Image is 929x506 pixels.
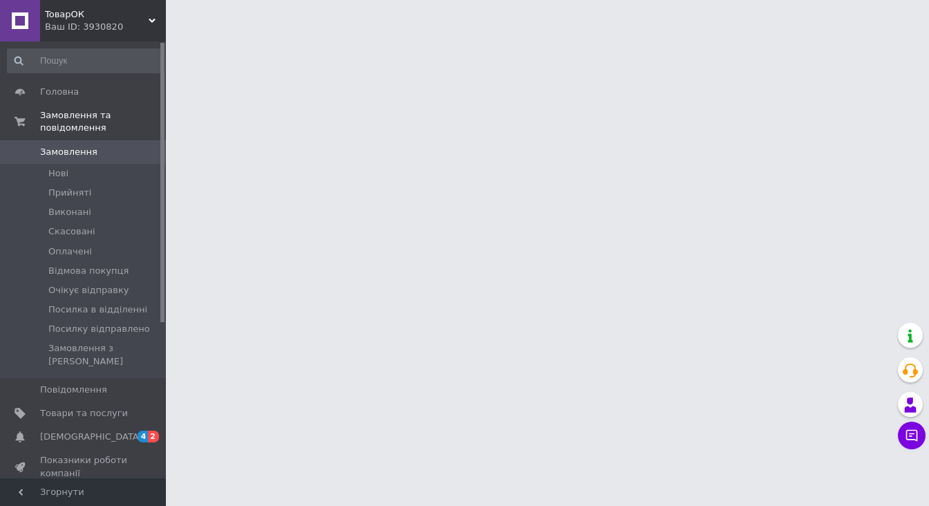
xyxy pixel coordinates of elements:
button: Чат з покупцем [898,422,926,449]
span: ToварОК [45,8,149,21]
span: Прийняті [48,187,91,199]
span: Повідомлення [40,384,107,396]
span: Замовлення з [PERSON_NAME] [48,342,162,367]
input: Пошук [7,48,163,73]
span: Виконані [48,206,91,218]
span: [DEMOGRAPHIC_DATA] [40,431,142,443]
span: Відмова покупця [48,265,129,277]
span: Очікує відправку [48,284,129,297]
span: Товари та послуги [40,407,128,420]
span: Головна [40,86,79,98]
span: Показники роботи компанії [40,454,128,479]
span: Замовлення [40,146,97,158]
span: 2 [148,431,159,442]
span: Нові [48,167,68,180]
span: Посилка в відділенні [48,303,147,316]
span: Оплачені [48,245,92,258]
div: Ваш ID: 3930820 [45,21,166,33]
span: 4 [138,431,149,442]
span: Скасовані [48,225,95,238]
span: Замовлення та повідомлення [40,109,166,134]
span: Посилку відправлено [48,323,150,335]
